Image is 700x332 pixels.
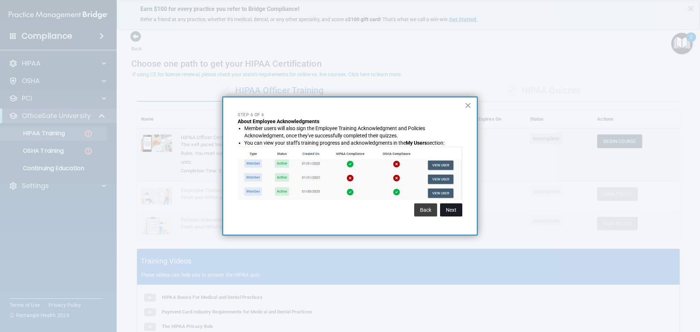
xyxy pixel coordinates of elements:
strong: About Employee Acknowledgments [238,118,319,124]
span: You can view your staff's training progress and acknowledgments in the [244,140,406,146]
span: section: [427,140,444,146]
p: Step 6 of 6 [238,112,462,118]
button: Back [414,203,437,216]
button: Next [440,203,462,216]
strong: My Users [406,140,427,146]
button: Close [464,99,471,111]
li: Member users will also sign the Employee Training Acknowledgment and Policies Acknowledgment, onc... [244,125,462,139]
iframe: Drift Widget Chat Controller [574,280,691,309]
